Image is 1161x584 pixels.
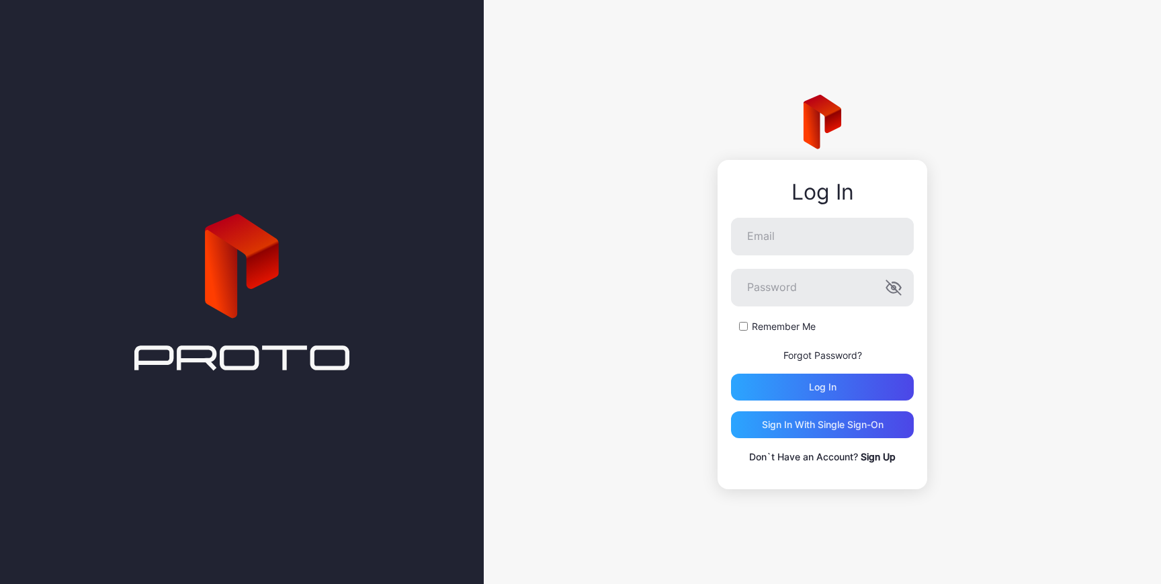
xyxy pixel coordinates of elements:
button: Password [886,280,902,296]
p: Don`t Have an Account? [731,449,914,465]
button: Log in [731,374,914,401]
label: Remember Me [752,320,816,333]
a: Sign Up [861,451,896,462]
button: Sign in With Single Sign-On [731,411,914,438]
input: Password [731,269,914,306]
div: Sign in With Single Sign-On [762,419,884,430]
a: Forgot Password? [783,349,862,361]
input: Email [731,218,914,255]
div: Log In [731,180,914,204]
div: Log in [809,382,836,392]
